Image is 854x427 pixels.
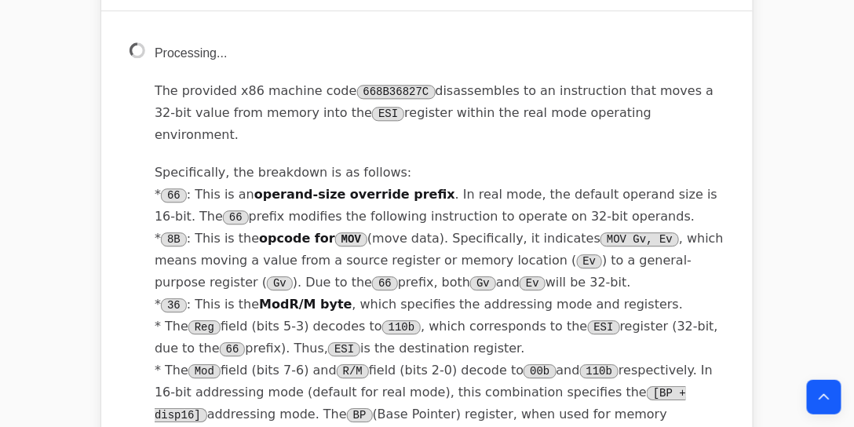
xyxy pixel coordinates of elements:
[161,298,187,312] code: 36
[259,231,367,246] strong: opcode for
[161,188,187,203] code: 66
[807,380,841,414] button: Back to top
[188,364,221,378] code: Mod
[267,276,293,290] code: Gv
[520,276,546,290] code: Ev
[188,320,221,334] code: Reg
[220,342,246,356] code: 66
[335,232,367,246] code: MOV
[357,85,436,99] code: 668B36827C
[470,276,496,290] code: Gv
[155,80,724,146] p: The provided x86 machine code disassembles to an instruction that moves a 32-bit value from memor...
[372,276,398,290] code: 66
[155,46,227,60] span: Processing...
[372,107,404,121] code: ESI
[347,408,373,422] code: BP
[328,342,360,356] code: ESI
[161,232,187,246] code: 8B
[577,254,603,268] code: Ev
[588,320,620,334] code: ESI
[580,364,619,378] code: 110b
[337,364,369,378] code: R/M
[259,297,352,312] strong: ModR/M byte
[524,364,556,378] code: 00b
[382,320,422,334] code: 110b
[223,210,249,224] code: 66
[600,232,679,246] code: MOV Gv, Ev
[254,187,455,202] strong: operand-size override prefix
